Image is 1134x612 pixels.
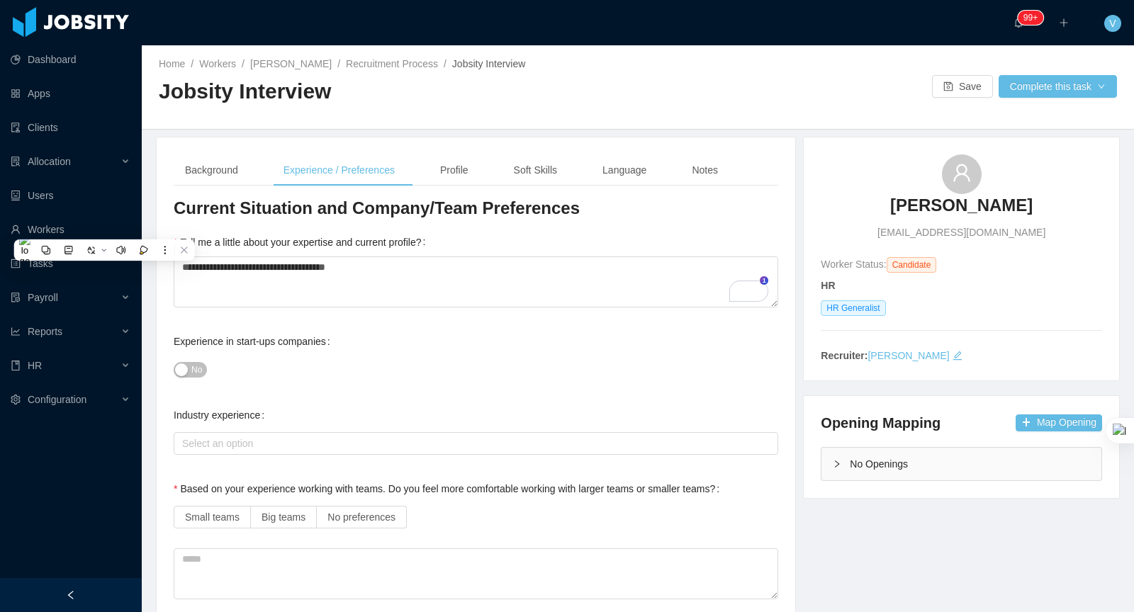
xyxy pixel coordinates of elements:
[185,511,240,523] span: Small teams
[680,154,729,186] div: Notes
[174,256,778,307] textarea: To enrich screen reader interactions, please activate Accessibility in Grammarly extension settings
[174,483,725,494] label: Based on your experience working with teams. Do you feel more comfortable working with larger tea...
[262,511,305,523] span: Big teams
[28,156,71,167] span: Allocation
[174,362,207,378] button: Experience in start-ups companies
[11,215,130,244] a: icon: userWorkers
[191,58,193,69] span: /
[191,363,202,377] span: No
[159,58,185,69] a: Home
[174,336,336,347] label: Experience in start-ups companies
[877,225,1045,240] span: [EMAIL_ADDRESS][DOMAIN_NAME]
[11,361,21,370] i: icon: book
[821,280,835,291] strong: HR
[821,350,868,361] strong: Recruiter:
[242,58,245,69] span: /
[999,75,1117,98] button: Complete this taskicon: down
[346,58,438,69] a: Recruitment Process
[28,292,58,303] span: Payroll
[327,511,395,523] span: No preferences
[11,293,21,302] i: icon: file-protect
[250,58,332,69] a: [PERSON_NAME]
[868,350,949,361] a: [PERSON_NAME]
[174,197,778,220] h3: Current Situation and Company/Team Preferences
[199,58,236,69] a: Workers
[28,326,62,337] span: Reports
[1059,18,1069,28] i: icon: plus
[887,257,937,273] span: Candidate
[11,45,130,74] a: icon: pie-chartDashboard
[174,237,431,248] label: Tell me a little about your expertise and current profile?
[821,300,885,316] span: HR Generalist
[932,75,993,98] button: icon: saveSave
[272,154,406,186] div: Experience / Preferences
[833,460,841,468] i: icon: right
[503,154,568,186] div: Soft Skills
[953,351,962,361] i: icon: edit
[890,194,1033,225] a: [PERSON_NAME]
[174,409,270,421] label: Industry experience
[429,154,480,186] div: Profile
[337,58,340,69] span: /
[1109,15,1116,32] span: V
[952,163,972,183] i: icon: user
[821,448,1101,480] div: icon: rightNo Openings
[890,194,1033,217] h3: [PERSON_NAME]
[11,79,130,108] a: icon: appstoreApps
[1016,414,1102,431] button: icon: plusMap Opening
[174,154,249,186] div: Background
[11,395,21,404] i: icon: setting
[178,436,186,453] input: Industry experience
[11,327,21,336] i: icon: line-chart
[11,249,130,278] a: icon: profileTasks
[11,157,21,166] i: icon: solution
[821,413,941,433] h4: Opening Mapping
[444,58,447,69] span: /
[11,181,130,210] a: icon: robotUsers
[182,436,763,450] div: Select an option
[28,360,42,371] span: HR
[28,394,86,405] span: Configuration
[452,58,525,69] span: Jobsity Interview
[11,113,130,142] a: icon: auditClients
[1014,18,1023,28] i: icon: bell
[591,154,658,186] div: Language
[159,77,638,106] h2: Jobsity Interview
[821,259,886,270] span: Worker Status:
[1018,11,1043,25] sup: 908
